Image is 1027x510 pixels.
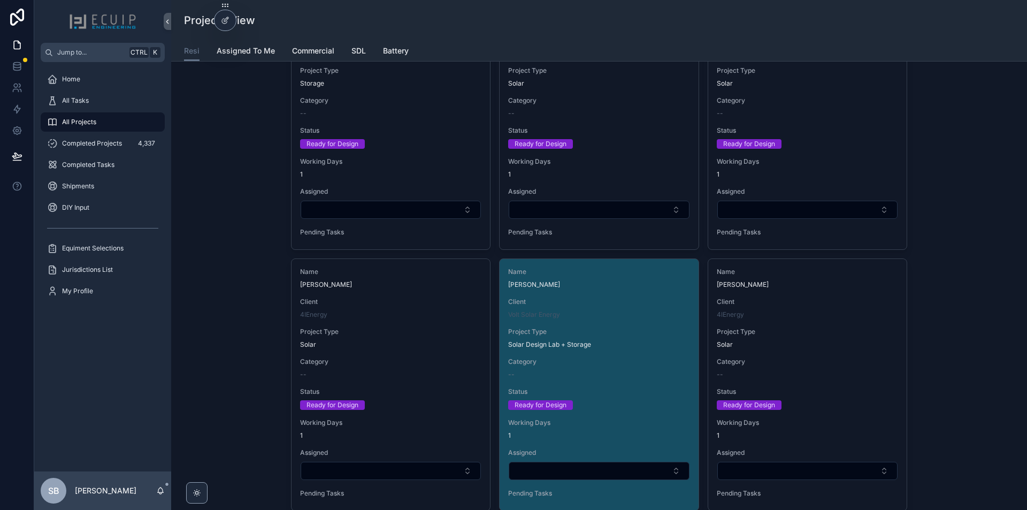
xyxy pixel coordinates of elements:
[300,370,306,379] span: --
[717,96,898,105] span: Category
[129,47,149,58] span: Ctrl
[508,370,515,379] span: --
[300,96,481,105] span: Category
[717,66,898,75] span: Project Type
[717,328,898,336] span: Project Type
[62,182,94,191] span: Shipments
[300,418,481,427] span: Working Days
[508,66,689,75] span: Project Type
[508,109,515,118] span: --
[508,126,689,135] span: Status
[351,45,366,56] span: SDL
[508,431,689,440] span: 1
[508,310,560,319] a: Volt Solar Energy
[717,357,898,366] span: Category
[723,400,775,410] div: Ready for Design
[62,265,113,274] span: Jurisdictions List
[383,45,409,56] span: Battery
[515,139,566,149] div: Ready for Design
[300,157,481,166] span: Working Days
[41,112,165,132] a: All Projects
[717,370,723,379] span: --
[508,489,689,498] span: Pending Tasks
[723,139,775,149] div: Ready for Design
[717,187,898,196] span: Assigned
[75,485,136,496] p: [PERSON_NAME]
[717,170,898,179] span: 1
[300,328,481,336] span: Project Type
[509,201,689,219] button: Select Button
[300,187,481,196] span: Assigned
[135,137,158,150] div: 4,337
[151,48,159,57] span: K
[41,177,165,196] a: Shipments
[300,340,316,349] span: Solar
[717,79,733,88] span: Solar
[217,45,275,56] span: Assigned To Me
[62,118,96,126] span: All Projects
[508,298,689,306] span: Client
[300,431,481,440] span: 1
[300,66,481,75] span: Project Type
[300,448,481,457] span: Assigned
[292,41,334,63] a: Commercial
[300,489,481,498] span: Pending Tasks
[306,139,358,149] div: Ready for Design
[508,268,689,276] span: Name
[300,298,481,306] span: Client
[508,280,689,289] span: [PERSON_NAME]
[62,287,93,295] span: My Profile
[508,157,689,166] span: Working Days
[300,268,481,276] span: Name
[508,418,689,427] span: Working Days
[301,462,481,480] button: Select Button
[300,228,481,237] span: Pending Tasks
[508,228,689,237] span: Pending Tasks
[717,228,898,237] span: Pending Tasks
[300,357,481,366] span: Category
[69,13,136,30] img: App logo
[41,281,165,301] a: My Profile
[515,400,566,410] div: Ready for Design
[301,201,481,219] button: Select Button
[717,431,898,440] span: 1
[717,310,744,319] a: 4IEnergy
[383,41,409,63] a: Battery
[184,45,200,56] span: Resi
[717,268,898,276] span: Name
[508,340,591,349] span: Solar Design Lab + Storage
[508,187,689,196] span: Assigned
[41,260,165,279] a: Jurisdictions List
[306,400,358,410] div: Ready for Design
[48,484,59,497] span: SB
[508,387,689,396] span: Status
[508,357,689,366] span: Category
[300,387,481,396] span: Status
[41,134,165,153] a: Completed Projects4,337
[300,79,324,88] span: Storage
[717,298,898,306] span: Client
[508,170,689,179] span: 1
[41,43,165,62] button: Jump to...CtrlK
[717,387,898,396] span: Status
[351,41,366,63] a: SDL
[717,280,898,289] span: [PERSON_NAME]
[41,198,165,217] a: DIY Input
[62,244,124,253] span: Equiment Selections
[300,310,327,319] span: 4IEnergy
[508,96,689,105] span: Category
[717,462,898,480] button: Select Button
[62,75,80,83] span: Home
[300,109,306,118] span: --
[62,203,89,212] span: DIY Input
[717,157,898,166] span: Working Days
[292,45,334,56] span: Commercial
[717,340,733,349] span: Solar
[41,155,165,174] a: Completed Tasks
[717,126,898,135] span: Status
[217,41,275,63] a: Assigned To Me
[717,489,898,498] span: Pending Tasks
[62,161,114,169] span: Completed Tasks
